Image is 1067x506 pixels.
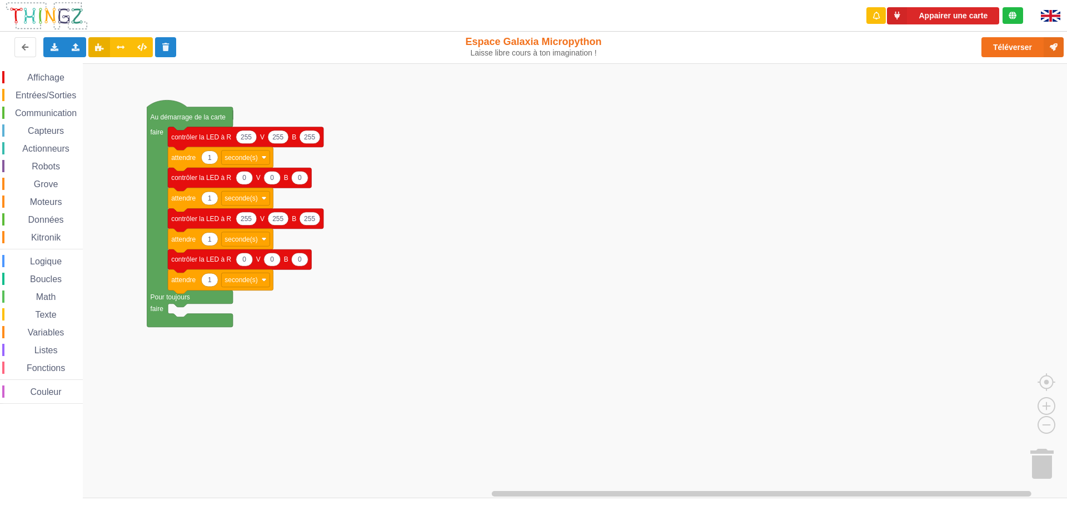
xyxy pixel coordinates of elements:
text: 0 [242,255,246,263]
span: Actionneurs [21,144,71,153]
button: Appairer une carte [887,7,999,24]
text: contrôler la LED à R [171,174,231,182]
text: 0 [270,174,274,182]
button: Téléverser [981,37,1064,57]
text: seconde(s) [225,194,257,202]
text: B [292,133,296,141]
span: Capteurs [26,126,66,136]
span: Entrées/Sorties [14,91,78,100]
text: 0 [242,174,246,182]
text: contrôler la LED à R [171,255,231,263]
text: 255 [241,133,252,141]
span: Grove [32,179,60,189]
text: 0 [298,255,302,263]
text: attendre [171,276,196,284]
div: Laisse libre cours à ton imagination ! [441,48,627,58]
span: Couleur [29,387,63,397]
text: attendre [171,153,196,161]
img: gb.png [1041,10,1060,22]
text: Au démarrage de la carte [151,113,226,121]
span: Kitronik [29,233,62,242]
text: contrôler la LED à R [171,133,231,141]
text: B [284,255,288,263]
text: 0 [270,255,274,263]
div: Espace Galaxia Micropython [441,36,627,58]
text: seconde(s) [225,276,257,284]
text: V [256,255,261,263]
text: 1 [208,276,212,284]
text: 1 [208,194,212,202]
img: thingz_logo.png [5,1,88,31]
text: seconde(s) [225,153,257,161]
div: Tu es connecté au serveur de création de Thingz [1003,7,1023,24]
span: Listes [33,345,59,355]
text: V [260,133,265,141]
span: Affichage [26,73,66,82]
span: Données [27,215,66,224]
text: 255 [241,215,252,223]
text: faire [151,128,164,136]
text: Pour toujours [151,293,190,301]
text: 1 [208,153,212,161]
span: Logique [28,257,63,266]
span: Robots [30,162,62,171]
text: faire [151,305,164,313]
text: attendre [171,235,196,243]
text: 255 [304,215,315,223]
span: Math [34,292,58,302]
text: contrôler la LED à R [171,215,231,223]
text: B [284,174,288,182]
text: attendre [171,194,196,202]
text: V [256,174,261,182]
text: 1 [208,235,212,243]
text: B [292,215,296,223]
span: Texte [33,310,58,319]
text: V [260,215,265,223]
text: 255 [272,133,283,141]
span: Fonctions [25,363,67,373]
text: 255 [272,215,283,223]
span: Communication [13,108,78,118]
span: Variables [26,328,66,337]
span: Boucles [28,274,63,284]
text: 0 [298,174,302,182]
text: 255 [304,133,315,141]
span: Moteurs [28,197,64,207]
text: seconde(s) [225,235,257,243]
